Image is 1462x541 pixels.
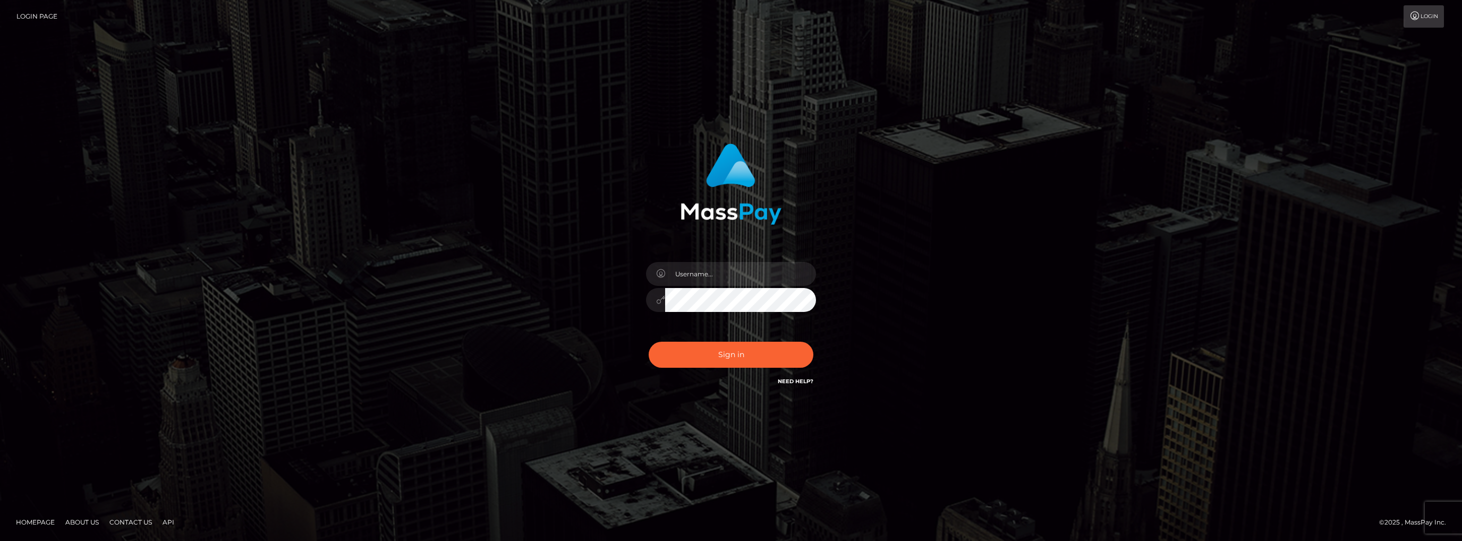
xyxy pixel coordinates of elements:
a: Login [1404,5,1444,28]
a: About Us [61,514,103,530]
button: Sign in [649,342,813,368]
input: Username... [665,262,816,286]
a: Login Page [16,5,57,28]
a: API [158,514,178,530]
a: Need Help? [778,378,813,385]
img: MassPay Login [681,143,781,225]
div: © 2025 , MassPay Inc. [1379,517,1454,528]
a: Homepage [12,514,59,530]
a: Contact Us [105,514,156,530]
